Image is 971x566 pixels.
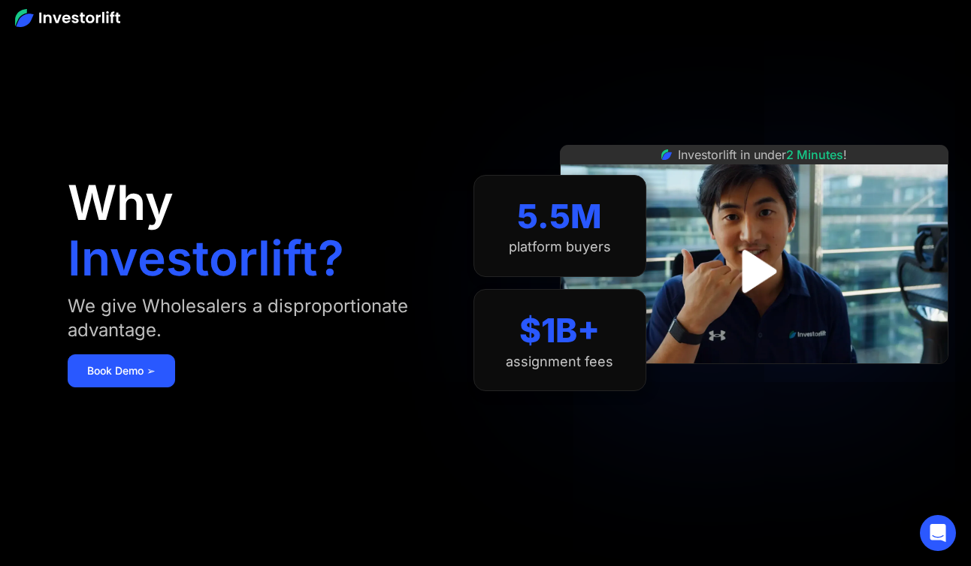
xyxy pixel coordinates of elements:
a: Book Demo ➢ [68,354,175,387]
div: We give Wholesalers a disproportionate advantage. [68,294,443,342]
h1: Investorlift? [68,234,344,282]
span: 2 Minutes [786,147,843,162]
div: Open Intercom Messenger [920,515,956,551]
iframe: Customer reviews powered by Trustpilot [641,372,867,390]
div: 5.5M [517,197,602,236]
div: platform buyers [509,239,611,255]
h1: Why [68,179,174,227]
div: $1B+ [519,311,600,351]
a: open lightbox [721,238,788,305]
div: assignment fees [506,354,613,370]
div: Investorlift in under ! [678,146,847,164]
